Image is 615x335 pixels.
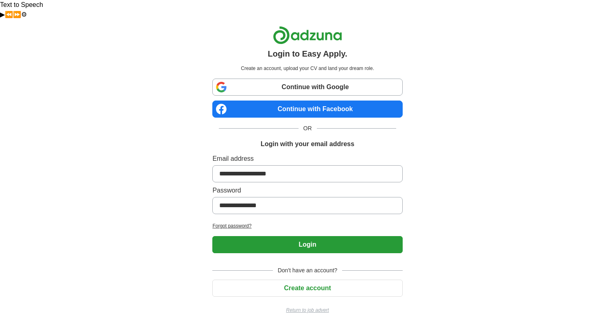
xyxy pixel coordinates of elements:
[268,48,347,60] h1: Login to Easy Apply.
[261,139,354,149] h1: Login with your email address
[212,236,402,253] button: Login
[299,124,317,133] span: OR
[212,186,402,195] label: Password
[212,222,402,230] a: Forgot password?
[212,285,402,291] a: Create account
[5,10,13,20] button: Previous
[212,307,402,314] a: Return to job advert
[273,266,342,275] span: Don't have an account?
[273,26,342,44] img: Adzuna logo
[13,10,21,20] button: Forward
[212,154,402,164] label: Email address
[21,10,27,20] button: Settings
[212,101,402,118] a: Continue with Facebook
[214,65,401,72] p: Create an account, upload your CV and land your dream role.
[212,79,402,96] a: Continue with Google
[212,280,402,297] button: Create account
